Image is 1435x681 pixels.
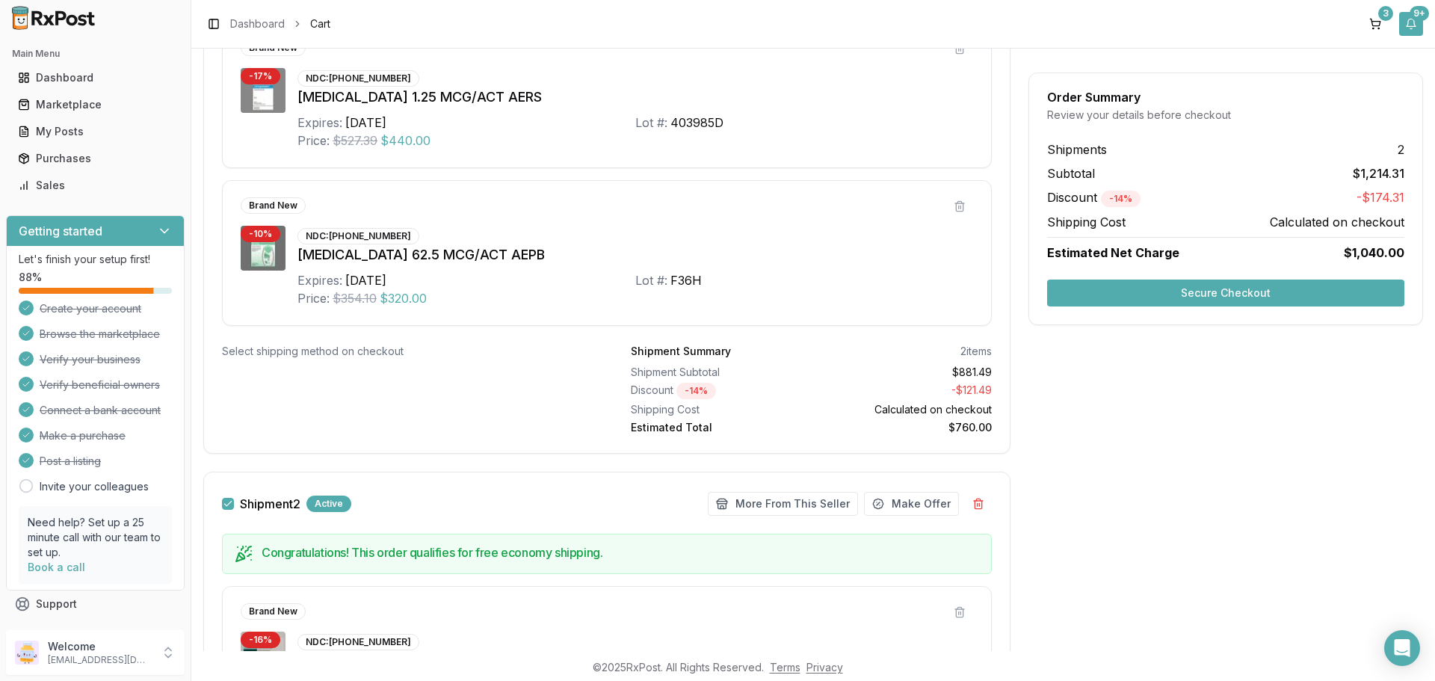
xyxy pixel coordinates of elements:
[1047,213,1126,231] span: Shipping Cost
[818,420,993,435] div: $760.00
[1384,630,1420,666] div: Open Intercom Messenger
[241,632,280,648] div: - 16 %
[262,546,979,558] h5: Congratulations! This order qualifies for free economy shipping.
[297,271,342,289] div: Expires:
[28,561,85,573] a: Book a call
[1363,12,1387,36] button: 3
[6,617,185,644] button: Feedback
[48,639,152,654] p: Welcome
[818,365,993,380] div: $881.49
[19,252,172,267] p: Let's finish your setup first!
[40,403,161,418] span: Connect a bank account
[892,496,951,511] span: Make Offer
[1410,6,1429,21] div: 9+
[40,352,141,367] span: Verify your business
[6,173,185,197] button: Sales
[12,118,179,145] a: My Posts
[1047,108,1404,123] div: Review your details before checkout
[864,492,959,516] button: Make Offer
[770,661,800,674] a: Terms
[6,147,185,170] button: Purchases
[631,365,806,380] div: Shipment Subtotal
[1270,213,1404,231] span: Calculated on checkout
[635,114,667,132] div: Lot #:
[806,661,843,674] a: Privacy
[297,87,973,108] div: [MEDICAL_DATA] 1.25 MCG/ACT AERS
[670,114,723,132] div: 403985D
[631,383,806,399] div: Discount
[12,48,179,60] h2: Main Menu
[241,226,286,271] img: Incruse Ellipta 62.5 MCG/ACT AEPB
[18,178,173,193] div: Sales
[230,16,330,31] nav: breadcrumb
[1344,244,1404,262] span: $1,040.00
[631,344,731,359] div: Shipment Summary
[18,124,173,139] div: My Posts
[36,623,87,638] span: Feedback
[380,289,427,307] span: $320.00
[48,654,152,666] p: [EMAIL_ADDRESS][DOMAIN_NAME]
[345,271,386,289] div: [DATE]
[19,270,42,285] span: 88 %
[1047,190,1141,205] span: Discount
[1399,12,1423,36] button: 9+
[40,479,149,494] a: Invite your colleagues
[818,383,993,399] div: - $121.49
[12,145,179,172] a: Purchases
[631,420,806,435] div: Estimated Total
[40,428,126,443] span: Make a purchase
[1047,164,1095,182] span: Subtotal
[345,114,386,132] div: [DATE]
[6,6,102,30] img: RxPost Logo
[40,454,101,469] span: Post a listing
[40,301,141,316] span: Create your account
[12,172,179,199] a: Sales
[306,496,351,512] div: Active
[297,132,330,150] div: Price:
[1047,91,1404,103] div: Order Summary
[670,271,702,289] div: F36H
[635,271,667,289] div: Lot #:
[1378,6,1393,21] div: 3
[708,492,858,516] button: More From This Seller
[297,289,330,307] div: Price:
[297,114,342,132] div: Expires:
[222,344,583,359] div: Select shipping method on checkout
[6,66,185,90] button: Dashboard
[12,64,179,91] a: Dashboard
[960,344,992,359] div: 2 items
[28,515,163,560] p: Need help? Set up a 25 minute call with our team to set up.
[297,228,419,244] div: NDC: [PHONE_NUMBER]
[241,68,280,84] div: - 17 %
[297,70,419,87] div: NDC: [PHONE_NUMBER]
[241,68,286,113] img: Spiriva Respimat 1.25 MCG/ACT AERS
[241,603,306,620] div: Brand New
[18,70,173,85] div: Dashboard
[6,93,185,117] button: Marketplace
[15,641,39,665] img: User avatar
[1357,188,1404,207] span: -$174.31
[18,97,173,112] div: Marketplace
[1047,280,1404,306] button: Secure Checkout
[241,226,280,242] div: - 10 %
[310,16,330,31] span: Cart
[40,327,160,342] span: Browse the marketplace
[333,132,377,150] span: $527.39
[333,289,377,307] span: $354.10
[1047,245,1179,260] span: Estimated Net Charge
[676,383,716,399] div: - 14 %
[631,402,806,417] div: Shipping Cost
[380,132,430,150] span: $440.00
[12,91,179,118] a: Marketplace
[19,222,102,240] h3: Getting started
[297,634,419,650] div: NDC: [PHONE_NUMBER]
[1353,164,1404,182] span: $1,214.31
[40,378,160,392] span: Verify beneficial owners
[1101,191,1141,207] div: - 14 %
[18,151,173,166] div: Purchases
[6,591,185,617] button: Support
[241,197,306,214] div: Brand New
[297,244,973,265] div: [MEDICAL_DATA] 62.5 MCG/ACT AEPB
[1047,141,1107,158] span: Shipments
